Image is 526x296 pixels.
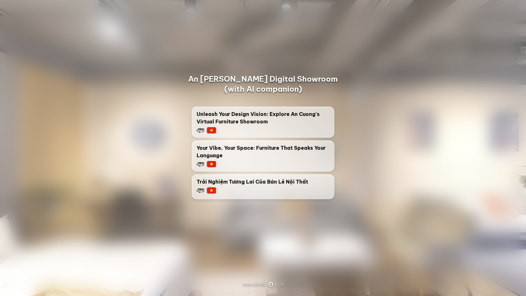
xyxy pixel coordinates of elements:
[207,187,216,194] img: vi-VN
[242,282,266,288] div: Cung cấp bởi
[187,74,339,94] p: An [PERSON_NAME] Digital Showroom (with AI companion)
[197,144,329,159] span: Your Vibe, Your Space: Furniture That Speaks Your Language
[207,127,216,133] img: vi-VN
[197,178,308,185] span: Trải Nghiệm Tương Lai Của Bán Lẻ Nội Thất
[197,110,329,125] span: Unleash Your Design Vision: Explore An Cuong's Virtual Furniture Showroom
[207,161,216,167] img: vi-VN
